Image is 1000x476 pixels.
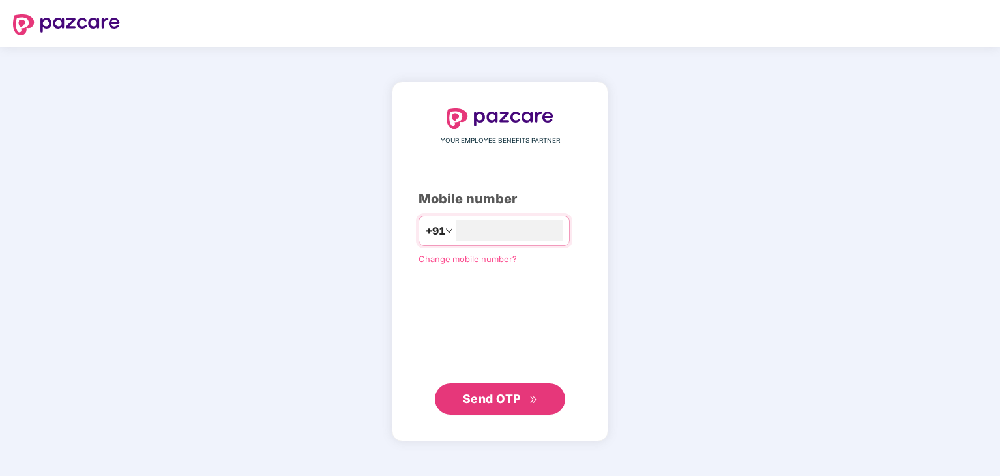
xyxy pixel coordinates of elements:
[419,254,517,264] a: Change mobile number?
[435,383,565,415] button: Send OTPdouble-right
[441,136,560,146] span: YOUR EMPLOYEE BENEFITS PARTNER
[426,223,445,239] span: +91
[529,396,538,404] span: double-right
[445,227,453,235] span: down
[13,14,120,35] img: logo
[419,189,581,209] div: Mobile number
[447,108,553,129] img: logo
[463,392,521,406] span: Send OTP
